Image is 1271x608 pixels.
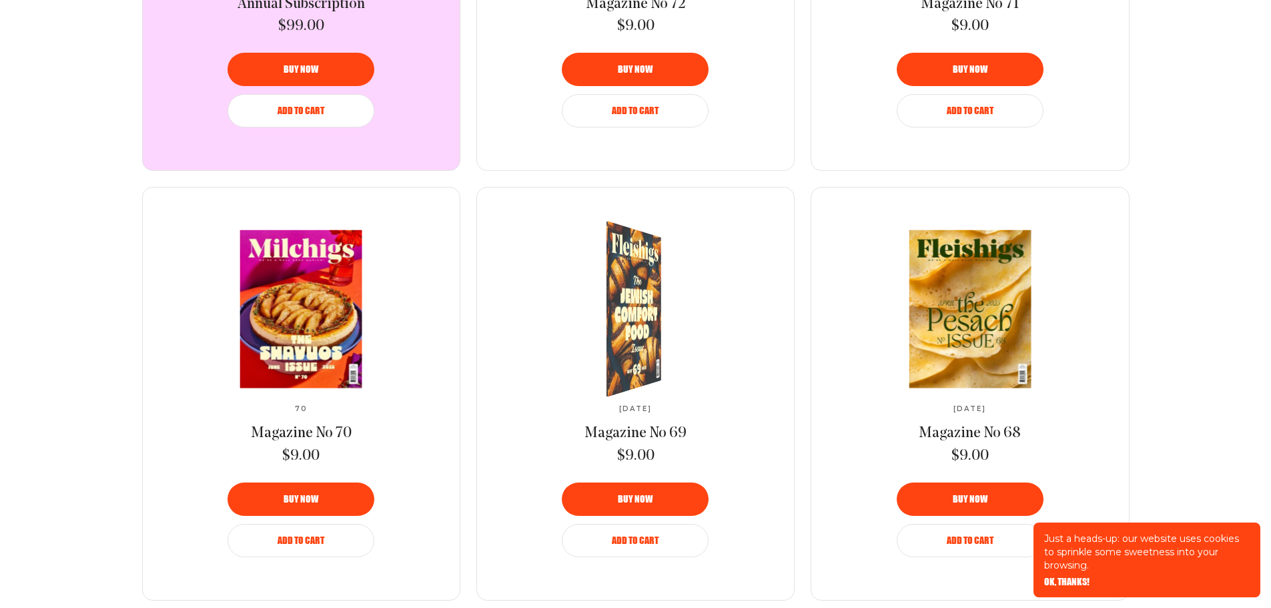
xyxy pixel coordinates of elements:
[228,483,374,516] button: Buy now
[562,483,709,516] button: Buy now
[576,212,677,406] img: Magazine No 69
[278,106,324,115] span: Add to Cart
[524,230,747,388] a: Magazine No 69Magazine No 69
[612,536,659,545] span: Add to Cart
[858,230,1082,388] img: Magazine No 68
[189,230,413,388] img: Magazine No 70
[562,53,709,86] button: Buy now
[251,424,352,444] a: Magazine No 70
[618,65,653,74] span: Buy now
[897,94,1043,127] button: Add to Cart
[953,495,987,504] span: Buy now
[228,524,374,557] button: Add to Cart
[617,17,655,37] span: $9.00
[897,524,1043,557] button: Add to Cart
[612,106,659,115] span: Add to Cart
[947,106,993,115] span: Add to Cart
[282,446,320,467] span: $9.00
[953,65,987,74] span: Buy now
[295,405,308,413] span: 70
[577,212,677,406] img: Magazine No 69
[284,65,318,74] span: Buy now
[919,424,1021,444] a: Magazine No 68
[228,53,374,86] button: Buy now
[1044,532,1250,572] p: Just a heads-up: our website uses cookies to sprinkle some sweetness into your browsing.
[619,405,652,413] span: [DATE]
[278,536,324,545] span: Add to Cart
[1044,577,1090,587] button: OK, THANKS!
[228,94,374,127] button: Add to Cart
[919,426,1021,441] span: Magazine No 68
[947,536,993,545] span: Add to Cart
[953,405,986,413] span: [DATE]
[951,17,989,37] span: $9.00
[618,495,653,504] span: Buy now
[859,230,1082,388] a: Magazine No 68Magazine No 68
[897,53,1043,86] button: Buy now
[951,446,989,467] span: $9.00
[562,524,709,557] button: Add to Cart
[897,483,1043,516] button: Buy now
[189,230,412,388] a: Magazine No 70Magazine No 70
[251,426,352,441] span: Magazine No 70
[562,94,709,127] button: Add to Cart
[284,495,318,504] span: Buy now
[278,17,324,37] span: $99.00
[617,446,655,467] span: $9.00
[584,426,687,441] span: Magazine No 69
[584,424,687,444] a: Magazine No 69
